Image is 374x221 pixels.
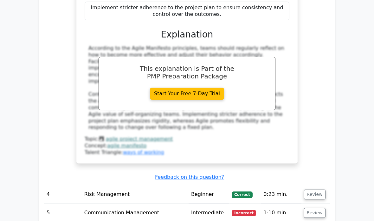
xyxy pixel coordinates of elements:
[88,45,286,131] div: According to the Agile Manifesto principles, teams should regularly reflect on how to become more...
[88,30,286,40] h3: Explanation
[232,210,256,217] span: Incorrect
[261,186,301,204] td: 0:23 min.
[150,88,224,100] a: Start Your Free 7-Day Trial
[85,136,289,143] div: Topic:
[82,186,189,204] td: Risk Management
[85,2,289,21] div: Implement stricter adherence to the project plan to ensure consistency and control over the outco...
[232,192,252,198] span: Correct
[106,136,173,142] a: agile project management
[107,143,147,149] a: agile manifesto
[304,208,326,218] button: Review
[85,143,289,150] div: Concept:
[155,174,224,180] a: Feedback on this question?
[189,186,229,204] td: Beginner
[44,186,82,204] td: 4
[85,136,289,156] div: Talent Triangle:
[304,190,326,200] button: Review
[123,150,164,156] a: ways of working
